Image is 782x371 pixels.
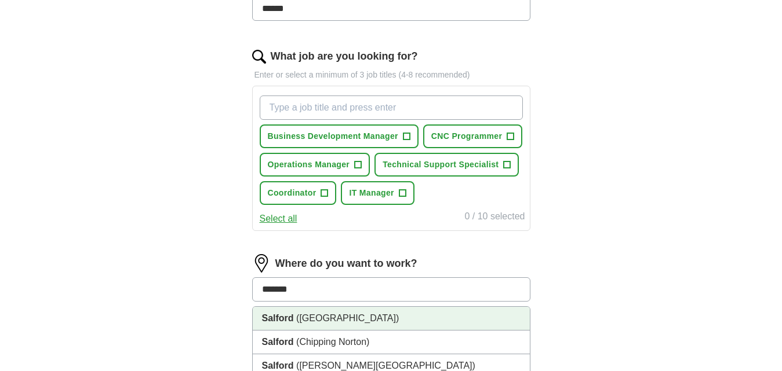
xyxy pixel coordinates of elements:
[262,361,294,370] strong: Salford
[268,159,350,171] span: Operations Manager
[268,187,317,199] span: Coordinator
[252,50,266,64] img: search.png
[423,124,522,148] button: CNC Programmer
[341,181,414,205] button: IT Manager
[262,313,294,323] strong: Salford
[349,187,394,199] span: IT Manager
[383,159,499,171] span: Technical Support Specialist
[275,256,417,271] label: Where do you want to work?
[260,153,370,177] button: Operations Manager
[296,337,369,347] span: (Chipping Norton)
[296,313,399,323] span: ([GEOGRAPHIC_DATA])
[260,181,337,205] button: Coordinator
[464,210,525,226] div: 0 / 10 selected
[431,130,502,142] span: CNC Programmer
[252,69,530,81] p: Enter or select a minimum of 3 job titles (4-8 recommended)
[271,49,418,64] label: What job are you looking for?
[260,124,419,148] button: Business Development Manager
[296,361,475,370] span: ([PERSON_NAME][GEOGRAPHIC_DATA])
[260,212,297,226] button: Select all
[252,254,271,273] img: location.png
[374,153,519,177] button: Technical Support Specialist
[262,337,294,347] strong: Salford
[260,95,523,120] input: Type a job title and press enter
[268,130,398,142] span: Business Development Manager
